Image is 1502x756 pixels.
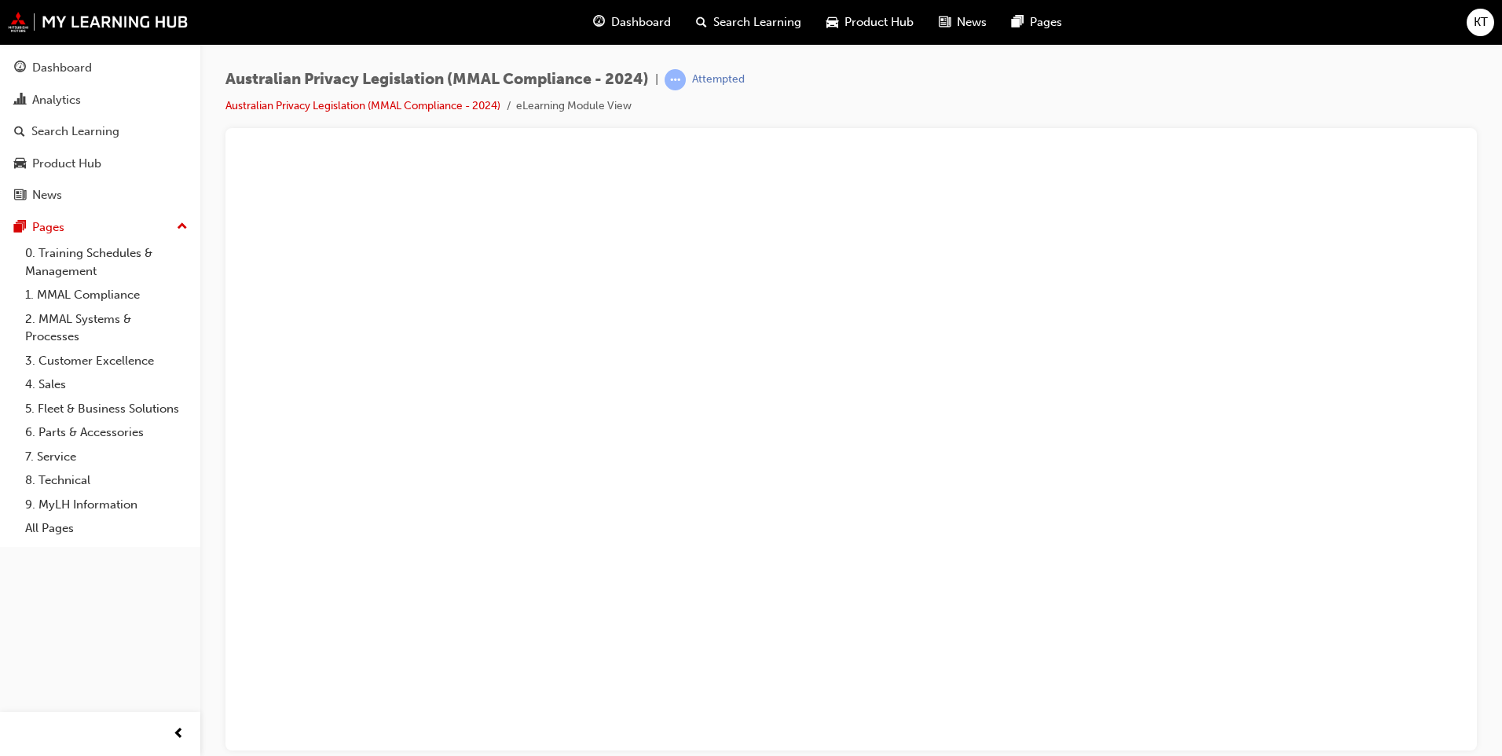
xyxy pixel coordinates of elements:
span: pages-icon [14,221,26,235]
button: KT [1467,9,1494,36]
span: search-icon [696,13,707,32]
a: 4. Sales [19,372,194,397]
span: search-icon [14,125,25,139]
a: Australian Privacy Legislation (MMAL Compliance - 2024) [225,99,500,112]
span: | [655,71,658,89]
span: prev-icon [173,725,185,744]
li: eLearning Module View [516,97,632,116]
a: 7. Service [19,445,194,469]
button: Pages [6,213,194,242]
a: All Pages [19,516,194,541]
span: guage-icon [14,61,26,75]
a: search-iconSearch Learning [683,6,814,39]
div: Product Hub [32,155,101,173]
span: news-icon [14,189,26,203]
a: 6. Parts & Accessories [19,420,194,445]
span: Dashboard [611,13,671,31]
span: KT [1474,13,1488,31]
span: Search Learning [713,13,801,31]
div: Pages [32,218,64,237]
a: 9. MyLH Information [19,493,194,517]
a: 5. Fleet & Business Solutions [19,397,194,421]
button: DashboardAnalyticsSearch LearningProduct HubNews [6,50,194,213]
a: Analytics [6,86,194,115]
div: Dashboard [32,59,92,77]
span: chart-icon [14,94,26,108]
a: 8. Technical [19,468,194,493]
a: Product Hub [6,149,194,178]
span: car-icon [14,157,26,171]
span: pages-icon [1012,13,1024,32]
span: car-icon [826,13,838,32]
img: mmal [8,12,189,32]
a: guage-iconDashboard [581,6,683,39]
span: Australian Privacy Legislation (MMAL Compliance - 2024) [225,71,649,89]
span: News [957,13,987,31]
div: Analytics [32,91,81,109]
a: Search Learning [6,117,194,146]
span: guage-icon [593,13,605,32]
a: news-iconNews [926,6,999,39]
div: Attempted [692,72,745,87]
span: learningRecordVerb_ATTEMPT-icon [665,69,686,90]
a: News [6,181,194,210]
a: 3. Customer Excellence [19,349,194,373]
a: car-iconProduct Hub [814,6,926,39]
a: 0. Training Schedules & Management [19,241,194,283]
div: News [32,186,62,204]
div: Search Learning [31,123,119,141]
a: 2. MMAL Systems & Processes [19,307,194,349]
span: Product Hub [844,13,914,31]
span: up-icon [177,217,188,237]
span: Pages [1030,13,1062,31]
a: pages-iconPages [999,6,1075,39]
span: news-icon [939,13,951,32]
a: 1. MMAL Compliance [19,283,194,307]
a: Dashboard [6,53,194,83]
